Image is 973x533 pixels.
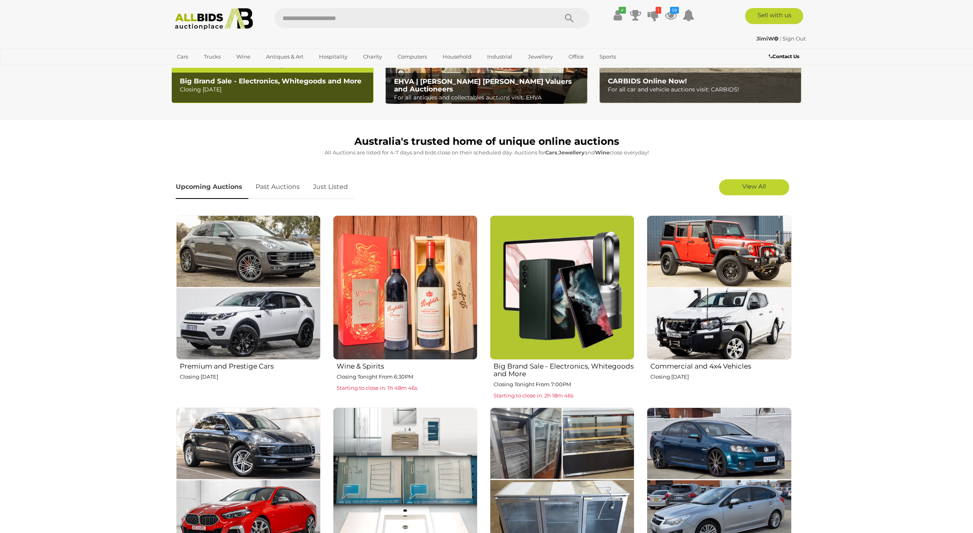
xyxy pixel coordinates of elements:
[176,215,321,401] a: Premium and Prestige Cars Closing [DATE]
[172,63,239,77] a: [GEOGRAPHIC_DATA]
[780,35,781,42] span: |
[180,361,321,370] h2: Premium and Prestige Cars
[595,149,609,156] strong: Wine
[333,215,477,401] a: Wine & Spirits Closing Tonight From 6:30PM Starting to close in: 1h 48m 46s
[180,77,362,85] b: Big Brand Sale - Electronics, Whitegoods and More
[199,50,226,63] a: Trucks
[307,175,354,199] a: Just Listed
[314,50,353,63] a: Hospitality
[392,50,432,63] a: Computers
[231,50,256,63] a: Wine
[719,179,789,195] a: View All
[358,50,387,63] a: Charity
[394,77,572,93] b: EHVA | [PERSON_NAME] [PERSON_NAME] Valuers and Auctioneers
[650,372,791,381] p: Closing [DATE]
[494,392,573,399] span: Starting to close in: 2h 18m 46s
[647,215,791,360] img: Commercial and 4x4 Vehicles
[176,148,798,157] p: All Auctions are listed for 4-7 days and bids close on their scheduled day. Auctions for , and cl...
[665,8,677,22] a: 59
[545,149,557,156] strong: Cars
[756,35,780,42] a: JimiW
[386,23,587,104] a: EHVA | Evans Hastings Valuers and Auctioneers EHVA | [PERSON_NAME] [PERSON_NAME] Valuers and Auct...
[756,35,778,42] strong: JimiW
[333,215,477,360] img: Wine & Spirits
[594,50,621,63] a: Sports
[176,175,248,199] a: Upcoming Auctions
[563,50,589,63] a: Office
[559,149,585,156] strong: Jewellery
[482,50,518,63] a: Industrial
[337,385,417,391] span: Starting to close in: 1h 48m 46s
[650,361,791,370] h2: Commercial and 4x4 Vehicles
[647,8,659,22] a: 1
[745,8,803,24] a: Sell with us
[646,215,791,401] a: Commercial and 4x4 Vehicles Closing [DATE]
[437,50,477,63] a: Household
[261,50,309,63] a: Antiques & Art
[176,215,321,360] img: Premium and Prestige Cars
[490,215,634,360] img: Big Brand Sale - Electronics, Whitegoods and More
[769,53,799,59] b: Contact Us
[172,50,193,63] a: Cars
[782,35,806,42] a: Sign Out
[549,8,589,28] button: Search
[523,50,558,63] a: Jewellery
[612,8,624,22] a: ✔
[490,215,634,401] a: Big Brand Sale - Electronics, Whitegoods and More Closing Tonight From 7:00PM Starting to close i...
[394,93,583,103] p: For all antiques and collectables auctions visit: EHVA
[337,372,477,381] p: Closing Tonight From 6:30PM
[337,361,477,370] h2: Wine & Spirits
[619,7,626,14] i: ✔
[180,372,321,381] p: Closing [DATE]
[171,8,258,30] img: Allbids.com.au
[494,380,634,389] p: Closing Tonight From 7:00PM
[769,52,801,61] a: Contact Us
[250,175,306,199] a: Past Auctions
[608,85,797,95] p: For all car and vehicle auctions visit: CARBIDS!
[656,7,661,14] i: 1
[670,7,679,14] i: 59
[176,136,798,147] h1: Australia's trusted home of unique online auctions
[608,77,687,85] b: CARBIDS Online Now!
[494,361,634,377] h2: Big Brand Sale - Electronics, Whitegoods and More
[742,182,766,190] span: View All
[180,85,369,95] p: Closing [DATE]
